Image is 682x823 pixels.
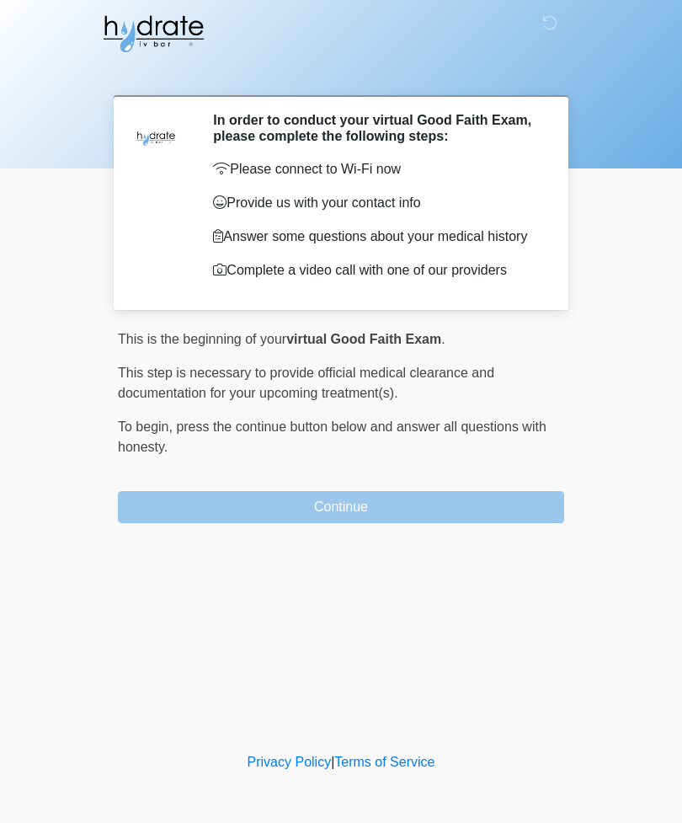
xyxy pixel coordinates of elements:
[213,227,539,247] p: Answer some questions about your medical history
[118,366,494,400] span: This step is necessary to provide official medical clearance and documentation for your upcoming ...
[101,13,205,55] img: Hydrate IV Bar - Fort Collins Logo
[131,112,181,163] img: Agent Avatar
[213,193,539,213] p: Provide us with your contact info
[118,332,286,346] span: This is the beginning of your
[248,755,332,769] a: Privacy Policy
[441,332,445,346] span: .
[105,61,577,89] h1: ‎ ‎ ‎
[213,159,539,179] p: Please connect to Wi-Fi now
[118,491,564,523] button: Continue
[334,755,434,769] a: Terms of Service
[213,260,539,281] p: Complete a video call with one of our providers
[331,755,334,769] a: |
[118,420,176,434] span: To begin,
[118,420,546,454] span: press the continue button below and answer all questions with honesty.
[213,112,539,144] h2: In order to conduct your virtual Good Faith Exam, please complete the following steps:
[286,332,441,346] strong: virtual Good Faith Exam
